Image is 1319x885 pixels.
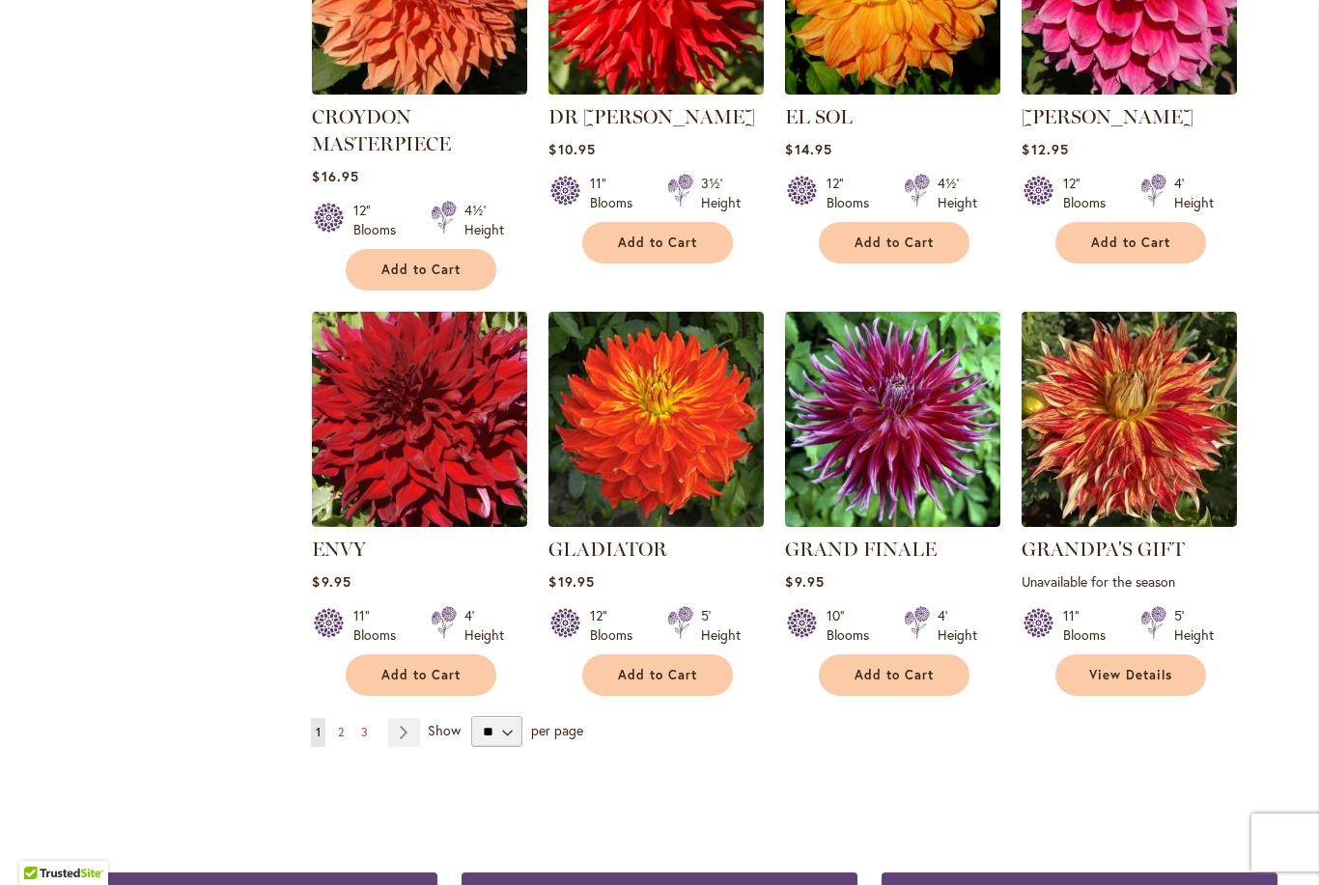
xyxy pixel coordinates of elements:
[938,174,977,212] div: 4½' Height
[785,538,937,561] a: GRAND FINALE
[361,725,368,739] span: 3
[590,606,644,645] div: 12" Blooms
[1022,572,1237,591] p: Unavailable for the season
[346,249,496,290] button: Add to Cart
[353,201,407,239] div: 12" Blooms
[464,201,504,239] div: 4½' Height
[701,606,741,645] div: 5' Height
[827,174,881,212] div: 12" Blooms
[333,718,349,747] a: 2
[1174,174,1214,212] div: 4' Height
[1063,606,1117,645] div: 11" Blooms
[1022,538,1185,561] a: GRANDPA'S GIFT
[785,572,824,591] span: $9.95
[312,512,527,531] a: Envy
[785,105,853,128] a: EL SOL
[855,667,934,683] span: Add to Cart
[1022,80,1237,98] a: EMORY PAUL
[1022,512,1237,531] a: Grandpa's Gift
[1089,667,1172,683] span: View Details
[531,721,583,739] span: per page
[785,140,831,158] span: $14.95
[1022,105,1193,128] a: [PERSON_NAME]
[1022,140,1068,158] span: $12.95
[1055,222,1206,263] button: Add to Cart
[785,512,1000,531] a: Grand Finale
[312,80,527,98] a: CROYDON MASTERPIECE
[1055,654,1206,696] a: View Details
[819,222,969,263] button: Add to Cart
[548,538,667,561] a: GLADIATOR
[819,654,969,696] button: Add to Cart
[548,572,594,591] span: $19.95
[312,105,451,155] a: CROYDON MASTERPIECE
[312,312,527,527] img: Envy
[582,654,733,696] button: Add to Cart
[855,235,934,251] span: Add to Cart
[428,721,461,739] span: Show
[14,816,69,871] iframe: Launch Accessibility Center
[356,718,373,747] a: 3
[1022,312,1237,527] img: Grandpa's Gift
[582,222,733,263] button: Add to Cart
[548,140,595,158] span: $10.95
[353,606,407,645] div: 11" Blooms
[701,174,741,212] div: 3½' Height
[316,725,321,739] span: 1
[1174,606,1214,645] div: 5' Height
[827,606,881,645] div: 10" Blooms
[312,538,366,561] a: ENVY
[1091,235,1170,251] span: Add to Cart
[338,725,344,739] span: 2
[381,667,461,683] span: Add to Cart
[590,174,644,212] div: 11" Blooms
[312,167,358,185] span: $16.95
[548,105,755,128] a: DR [PERSON_NAME]
[381,262,461,278] span: Add to Cart
[346,654,496,696] button: Add to Cart
[785,312,1000,527] img: Grand Finale
[464,606,504,645] div: 4' Height
[618,235,697,251] span: Add to Cart
[548,312,764,527] img: Gladiator
[312,572,351,591] span: $9.95
[618,667,697,683] span: Add to Cart
[548,512,764,531] a: Gladiator
[785,80,1000,98] a: EL SOL
[938,606,977,645] div: 4' Height
[548,80,764,98] a: DR LES
[1063,174,1117,212] div: 12" Blooms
